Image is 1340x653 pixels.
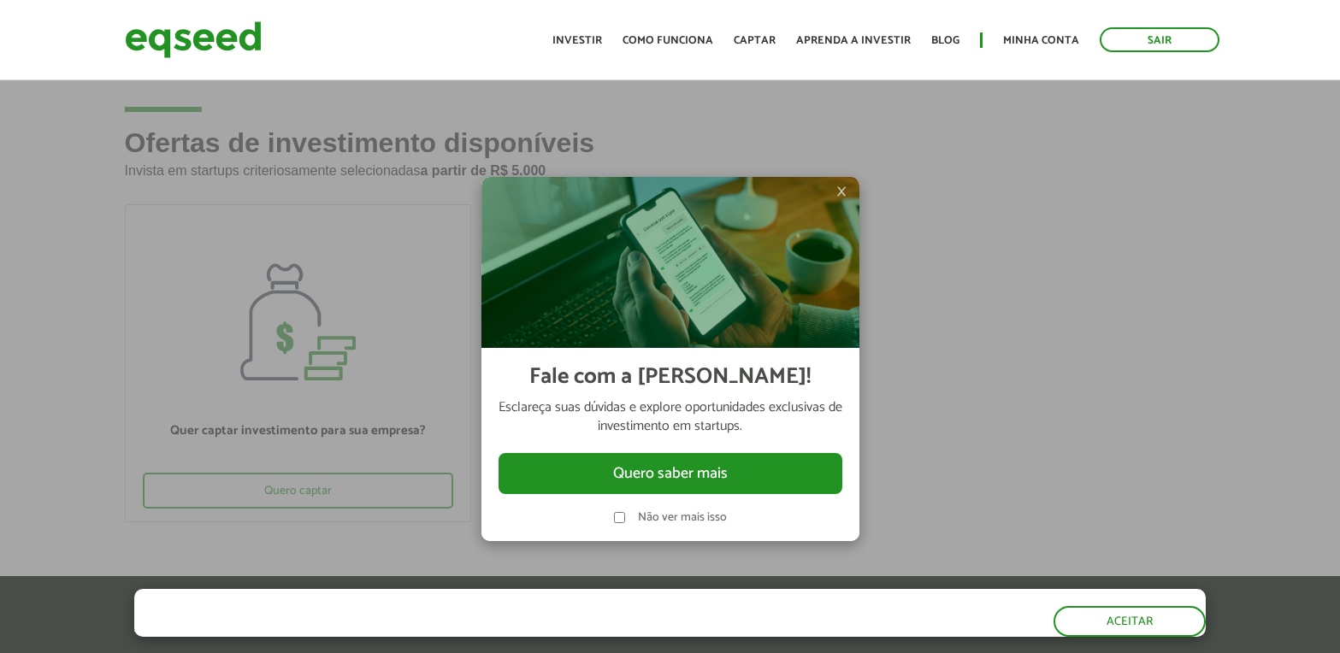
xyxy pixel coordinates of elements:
p: Ao clicar em "aceitar", você aceita nossa . [134,620,753,636]
h2: Fale com a [PERSON_NAME]! [529,365,811,390]
h5: O site da EqSeed utiliza cookies para melhorar sua navegação. [134,589,753,615]
a: política de privacidade e de cookies [360,621,558,636]
label: Não ver mais isso [638,512,727,524]
a: Captar [734,35,776,46]
span: × [836,181,847,202]
button: Quero saber mais [499,453,842,494]
img: EqSeed [125,17,262,62]
a: Minha conta [1003,35,1079,46]
img: Imagem celular [481,177,859,348]
a: Sair [1100,27,1219,52]
a: Investir [552,35,602,46]
button: Aceitar [1054,606,1206,637]
a: Aprenda a investir [796,35,911,46]
p: Esclareça suas dúvidas e explore oportunidades exclusivas de investimento em startups. [499,398,842,437]
a: Blog [931,35,959,46]
a: Como funciona [623,35,713,46]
